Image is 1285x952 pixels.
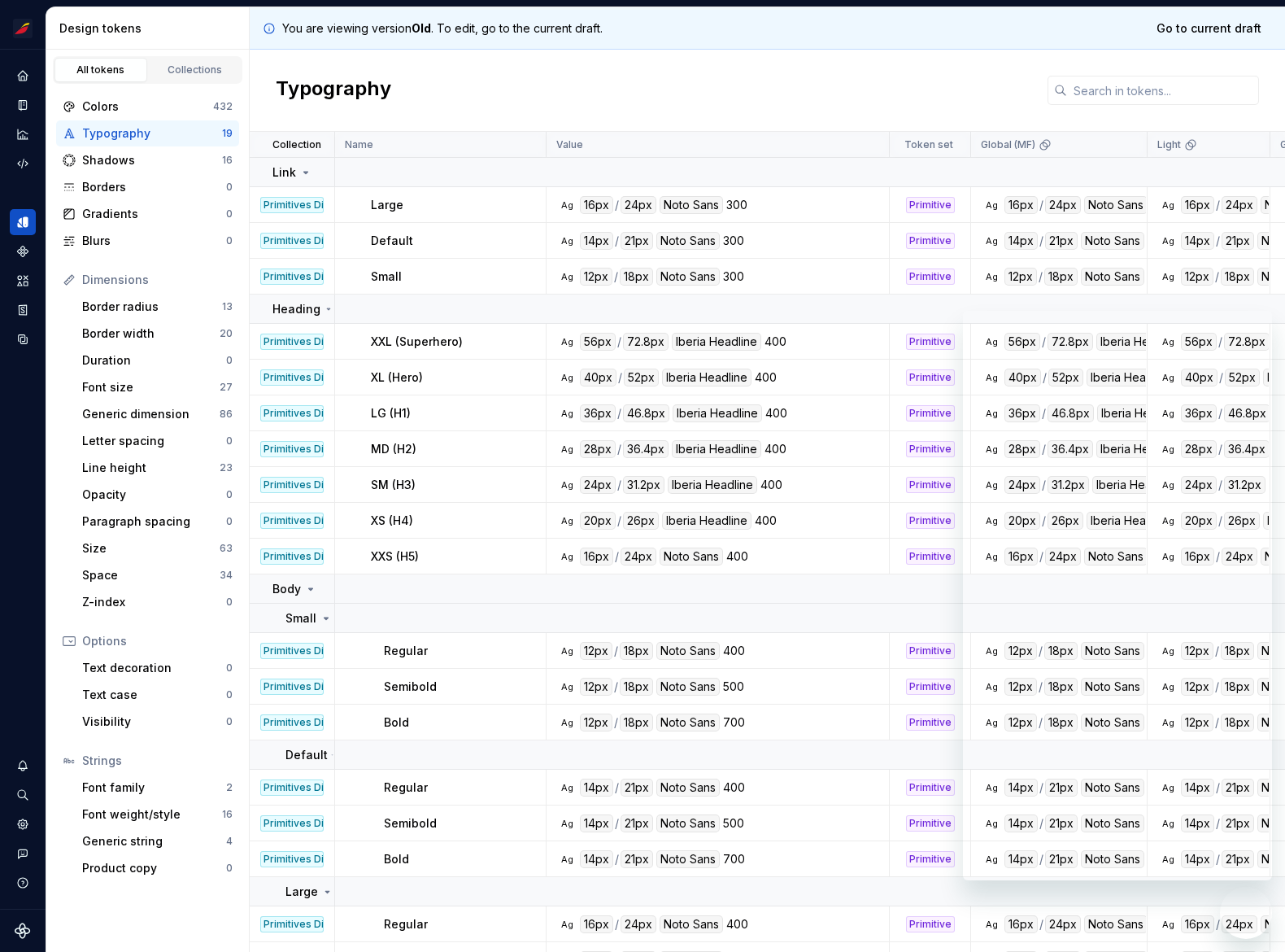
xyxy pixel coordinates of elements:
div: Primitives Dimension (0.1) [260,513,324,529]
span: Go to current draft [1156,20,1261,37]
div: Ag [560,514,573,527]
div: Ag [985,234,998,247]
div: Ag [560,644,573,657]
div: Ag [560,407,573,420]
div: / [617,333,621,351]
div: Ag [560,716,573,729]
div: Noto Sans [656,850,720,868]
div: / [615,232,619,250]
div: Font size [82,379,220,395]
div: 0 [226,715,233,728]
div: Letter spacing [82,433,226,449]
div: Ag [985,918,998,931]
a: Paragraph spacing0 [76,509,239,535]
div: 400 [764,440,786,458]
div: 63 [220,542,233,555]
div: / [614,678,618,696]
div: Shadows [82,152,222,168]
p: MD (H2) [371,441,416,457]
div: / [618,369,622,386]
div: 19 [222,127,233,140]
div: 20px [580,512,616,530]
strong: Old [412,21,431,35]
div: Generic dimension [82,406,220,422]
div: Text case [82,687,226,703]
div: 12px [580,678,612,696]
div: 21px [621,850,653,868]
div: Noto Sans [656,779,720,797]
div: Noto Sans [1084,196,1148,214]
div: 0 [226,207,233,221]
a: Letter spacing0 [76,428,239,454]
button: Notifications [10,753,36,779]
a: Generic dimension86 [76,401,239,427]
div: 16px [580,196,613,214]
div: Primitive [906,679,955,695]
button: Contact support [10,841,36,867]
div: Primitives Dimension (0.1) [260,405,324,421]
p: Token set [904,138,953,151]
div: 24px [580,476,616,494]
div: 300 [723,232,744,250]
div: Ag [560,335,573,348]
div: 12px [580,714,612,731]
a: Storybook stories [10,297,36,323]
div: 72.8px [623,333,669,351]
p: Semibold [384,679,437,695]
div: 21px [1045,232,1078,250]
div: Iberia Headline [672,440,761,458]
a: Components [10,238,36,264]
div: 12px [1181,268,1213,286]
div: / [1216,232,1220,250]
div: / [617,440,621,458]
div: Primitive [906,269,955,285]
div: / [617,512,621,530]
p: XXL (Superhero) [371,334,463,350]
div: Primitives Dimension (0.1) [260,815,324,832]
div: Z-index [82,594,226,610]
div: Generic string [82,833,226,849]
div: Ag [560,478,573,491]
div: / [615,196,619,214]
div: Noto Sans [656,232,720,250]
div: Primitives Dimension (0.1) [260,477,324,493]
a: Home [10,63,36,89]
div: 23 [220,461,233,474]
div: 300 [726,196,747,214]
div: Borders [82,179,226,195]
p: Regular [384,780,428,796]
div: / [615,548,619,566]
iframe: Botón para iniciar la ventana de mensajería, conversación en curso [1220,887,1272,939]
div: Font weight/style [82,806,222,823]
div: Ag [560,443,573,456]
div: 21px [621,779,653,797]
div: / [1216,196,1220,214]
div: Noto Sans [660,548,723,566]
div: 400 [755,512,777,530]
div: Primitive [906,405,955,421]
p: Light [1157,138,1181,151]
div: 432 [213,100,233,113]
div: 13 [222,300,233,313]
div: 21px [621,232,653,250]
div: Primitive [906,643,955,659]
div: Primitive [906,441,955,457]
div: 14px [1004,232,1038,250]
div: / [1039,232,1043,250]
div: Settings [10,811,36,837]
p: Default [285,747,328,763]
div: / [615,779,619,797]
a: Gradients0 [56,201,239,227]
p: Semibold [384,815,437,832]
a: Border width20 [76,321,239,347]
a: Line height23 [76,455,239,481]
div: Noto Sans [656,714,720,731]
div: 14px [1181,232,1214,250]
p: XXS (H5) [371,548,419,565]
div: 700 [723,714,745,731]
div: 16 [222,808,233,821]
div: Primitives Dimension (0.1) [260,369,324,386]
div: Opacity [82,487,226,503]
